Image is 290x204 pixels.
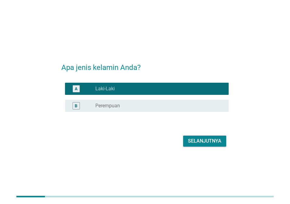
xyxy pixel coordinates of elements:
[95,86,115,92] label: Laki-Laki
[75,85,77,92] div: A
[75,102,77,109] div: B
[183,136,226,147] button: Selanjutnya
[188,137,221,145] div: Selanjutnya
[61,56,229,73] h2: Apa jenis kelamin Anda?
[95,103,120,109] label: Perempuan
